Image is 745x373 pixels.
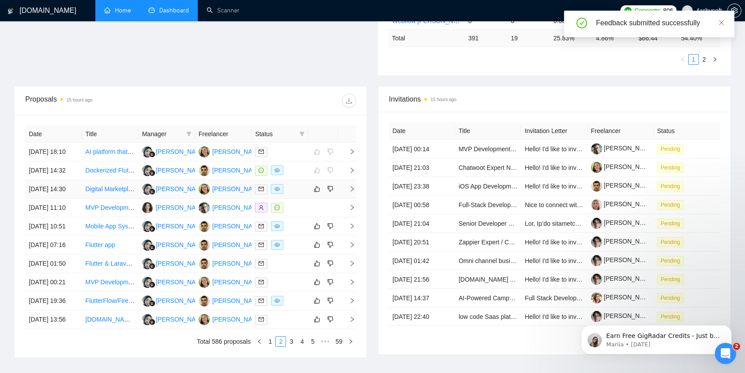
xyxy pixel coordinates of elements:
[308,337,318,346] a: 5
[345,336,356,347] button: right
[25,199,82,217] td: [DATE] 11:10
[657,163,684,173] span: Pending
[199,295,210,306] img: DO
[455,289,521,307] td: AI-Powered Campaign Management Platform Development
[596,18,724,28] div: Feedback submitted successfully
[259,168,264,173] span: message
[159,7,189,14] span: Dashboard
[265,337,275,346] a: 1
[318,336,332,347] li: Next 5 Pages
[689,55,698,64] a: 1
[149,226,155,232] img: gigradar-bm.png
[312,221,322,232] button: like
[389,214,455,233] td: [DATE] 21:04
[39,26,153,244] span: Earn Free GigRadar Credits - Just by Sharing Your Story! 💬 Want more credits for sending proposal...
[591,292,602,303] img: c1-qdTzhHRTVUXAHt9XhOh7FPaqjnmuPGz5zTWizk3O-cPfGWFCeUVnC4f3tIMkaSk
[688,54,699,65] li: 1
[82,236,139,255] td: Flutter app
[212,165,263,175] div: [PERSON_NAME]
[325,277,336,287] button: dislike
[684,8,690,14] span: user
[389,122,455,140] th: Date
[455,270,521,289] td: Make.com Automation: Daily Google Calendar Prep Emails with Fireflies.ai Transcript Summaries
[199,166,263,173] a: DO[PERSON_NAME]
[624,7,631,14] img: upwork-logo.png
[591,218,602,229] img: c1v-k4X7GFmevqHfK5tak7MlxtSbPKOl5OVbRf_VwZ8pGGqGO9DRwrYjEkkcHab-B3
[199,297,263,304] a: DO[PERSON_NAME]
[663,6,673,16] span: 806
[325,240,336,250] button: dislike
[274,168,280,173] span: eye
[591,182,655,189] a: [PERSON_NAME]
[156,165,207,175] div: [PERSON_NAME]
[156,314,207,324] div: [PERSON_NAME]
[591,255,602,266] img: c1v-k4X7GFmevqHfK5tak7MlxtSbPKOl5OVbRf_VwZ8pGGqGO9DRwrYjEkkcHab-B3
[712,57,718,62] span: right
[657,257,687,264] a: Pending
[657,201,687,208] a: Pending
[654,122,720,140] th: Status
[156,296,207,306] div: [PERSON_NAME]
[389,177,455,196] td: [DATE] 23:38
[733,343,740,350] span: 2
[591,274,602,285] img: c1v-k4X7GFmevqHfK5tak7MlxtSbPKOl5OVbRf_VwZ8pGGqGO9DRwrYjEkkcHab-B3
[342,260,355,267] span: right
[25,94,191,108] div: Proposals
[212,240,263,250] div: [PERSON_NAME]
[8,4,14,18] img: logo
[459,257,600,264] a: Omni channel business logic and CRM integrations
[678,54,688,65] button: left
[678,54,688,65] li: Previous Page
[82,255,139,273] td: Flutter & Laravel Developer Needed for Mobile App Project
[142,315,207,322] a: NA[PERSON_NAME]
[389,196,455,214] td: [DATE] 00:58
[459,164,616,171] a: Chatwoot Expert Needed for Custom Agent Configuration
[389,158,455,177] td: [DATE] 21:03
[455,251,521,270] td: Omni channel business logic and CRM integrations
[455,177,521,196] td: iOS App Development with API Integration and location services
[312,258,322,269] button: like
[657,164,687,171] a: Pending
[142,185,207,192] a: NA[PERSON_NAME]
[327,316,333,323] span: dislike
[591,181,602,192] img: c14gZxwW70ZUlxj-9je09QlSqpdzn8JhilYIZxo4_Fua7IqQdPri2NmQWHvYUJ9WAD
[325,221,336,232] button: dislike
[25,180,82,199] td: [DATE] 14:30
[342,149,355,155] span: right
[521,122,587,140] th: Invitation Letter
[212,314,263,324] div: [PERSON_NAME]
[142,148,207,155] a: NA[PERSON_NAME]
[149,151,155,157] img: gigradar-bm.png
[142,166,207,173] a: NA[PERSON_NAME]
[207,7,239,14] a: searchScanner
[156,203,207,212] div: [PERSON_NAME]
[199,146,210,157] img: AB
[212,147,263,157] div: [PERSON_NAME]
[149,319,155,325] img: gigradar-bm.png
[342,279,355,285] span: right
[455,196,521,214] td: Full-Stack Developer for Secure Multi-User SaaS Platform
[199,185,263,192] a: AB[PERSON_NAME]
[275,336,286,347] li: 2
[156,240,207,250] div: [PERSON_NAME]
[199,314,210,325] img: AB
[254,336,265,347] button: left
[13,19,164,48] div: message notification from Mariia, 3d ago. Earn Free GigRadar Credits - Just by Sharing Your Story...
[142,221,153,232] img: NA
[142,129,183,139] span: Manager
[142,259,207,267] a: NA[PERSON_NAME]
[142,314,153,325] img: NA
[325,314,336,325] button: dislike
[276,337,286,346] a: 2
[142,278,207,285] a: NA[PERSON_NAME]
[342,167,355,173] span: right
[259,224,264,229] span: mail
[199,258,210,269] img: DO
[327,260,333,267] span: dislike
[342,204,355,211] span: right
[657,181,684,191] span: Pending
[325,184,336,194] button: dislike
[710,54,720,65] button: right
[156,147,207,157] div: [PERSON_NAME]
[455,214,521,233] td: Senior Developer — Build AI Chat + Quote + Booking Platform for Small Service Businesses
